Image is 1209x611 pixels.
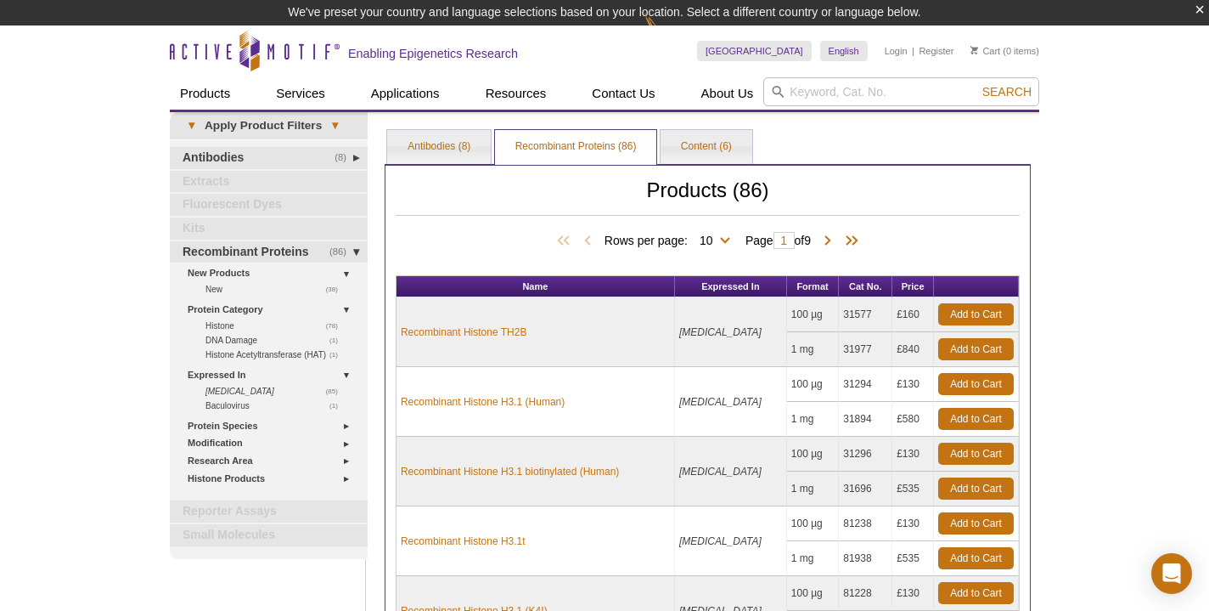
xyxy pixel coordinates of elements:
td: 100 µg [787,297,839,332]
a: Add to Cart [938,443,1014,465]
i: [MEDICAL_DATA] [679,466,762,478]
th: Name [396,276,675,297]
td: 1 mg [787,472,839,506]
a: (1)Histone Acetyltransferase (HAT) [205,348,347,362]
button: Search [977,84,1037,99]
td: 100 µg [787,506,839,541]
td: 1 mg [787,332,839,367]
td: 81228 [839,576,892,611]
div: Open Intercom Messenger [1151,553,1192,594]
td: 100 µg [787,367,839,402]
th: Price [892,276,934,297]
a: Add to Cart [938,303,1014,325]
a: (86)Recombinant Proteins [170,241,368,263]
span: Last Page [836,233,862,250]
a: Content (6) [661,130,752,164]
span: (78) [326,319,347,333]
td: 31977 [839,332,892,367]
td: £580 [892,402,934,437]
td: £160 [892,297,934,332]
td: 81238 [839,506,892,541]
input: Keyword, Cat. No. [763,77,1039,106]
a: [GEOGRAPHIC_DATA] [697,41,812,61]
a: Recombinant Histone TH2B [401,325,527,340]
span: (86) [329,241,356,263]
td: £535 [892,541,934,576]
img: Change Here [644,13,689,53]
li: | [912,41,914,61]
td: 31894 [839,402,892,437]
td: £840 [892,332,934,367]
a: ▾Apply Product Filters▾ [170,112,368,139]
td: 1 mg [787,541,839,576]
span: ▾ [322,118,348,133]
a: Resources [475,77,557,110]
a: Add to Cart [938,582,1014,604]
span: ▾ [178,118,205,133]
a: Register [919,45,953,57]
a: Add to Cart [938,478,1014,500]
td: £130 [892,506,934,541]
a: Add to Cart [938,547,1014,569]
a: Small Molecules [170,524,368,546]
i: [MEDICAL_DATA] [679,326,762,338]
span: (1) [329,399,347,413]
a: English [820,41,868,61]
span: First Page [554,233,579,250]
img: Your Cart [970,46,978,54]
a: Applications [361,77,450,110]
span: Search [982,85,1032,99]
td: 81938 [839,541,892,576]
a: (1)Baculovirus [205,399,347,413]
td: £130 [892,437,934,472]
span: (1) [329,333,347,348]
a: (1)DNA Damage [205,333,347,348]
span: (85) [326,384,347,399]
a: Protein Category [188,301,357,319]
a: Recombinant Proteins (86) [495,130,657,164]
td: 100 µg [787,437,839,472]
a: About Us [691,77,764,110]
a: (85) [MEDICAL_DATA] [205,384,347,399]
a: Recombinant Histone H3.1t [401,534,526,549]
span: Next Page [819,233,836,250]
td: £535 [892,472,934,506]
td: 31696 [839,472,892,506]
a: Antibodies (8) [387,130,491,164]
td: 31294 [839,367,892,402]
a: Kits [170,218,368,240]
i: [MEDICAL_DATA] [679,396,762,408]
span: Page of [737,232,819,249]
a: Login [885,45,908,57]
td: £130 [892,576,934,611]
span: (8) [335,147,356,169]
a: New Products [188,264,357,282]
a: Cart [970,45,1000,57]
h2: Enabling Epigenetics Research [348,46,518,61]
span: Rows per page: [604,231,737,248]
h2: Products (86) [396,183,1020,216]
th: Expressed In [675,276,787,297]
td: 31577 [839,297,892,332]
a: (38)New [205,282,347,297]
a: Add to Cart [938,408,1014,430]
a: Add to Cart [938,373,1014,395]
a: Expressed In [188,366,357,384]
a: Modification [188,434,357,452]
a: Recombinant Histone H3.1 (Human) [401,394,565,410]
a: Services [266,77,335,110]
a: (8)Antibodies [170,147,368,169]
span: Previous Page [579,233,596,250]
a: Recombinant Histone H3.1 biotinylated (Human) [401,464,619,479]
li: (0 items) [970,41,1039,61]
a: Add to Cart [938,512,1014,535]
a: Products [170,77,240,110]
span: 9 [804,234,811,247]
a: Protein Species [188,417,357,435]
th: Format [787,276,839,297]
td: 31296 [839,437,892,472]
a: Fluorescent Dyes [170,194,368,216]
td: £130 [892,367,934,402]
a: Histone Products [188,470,357,488]
td: 1 mg [787,402,839,437]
